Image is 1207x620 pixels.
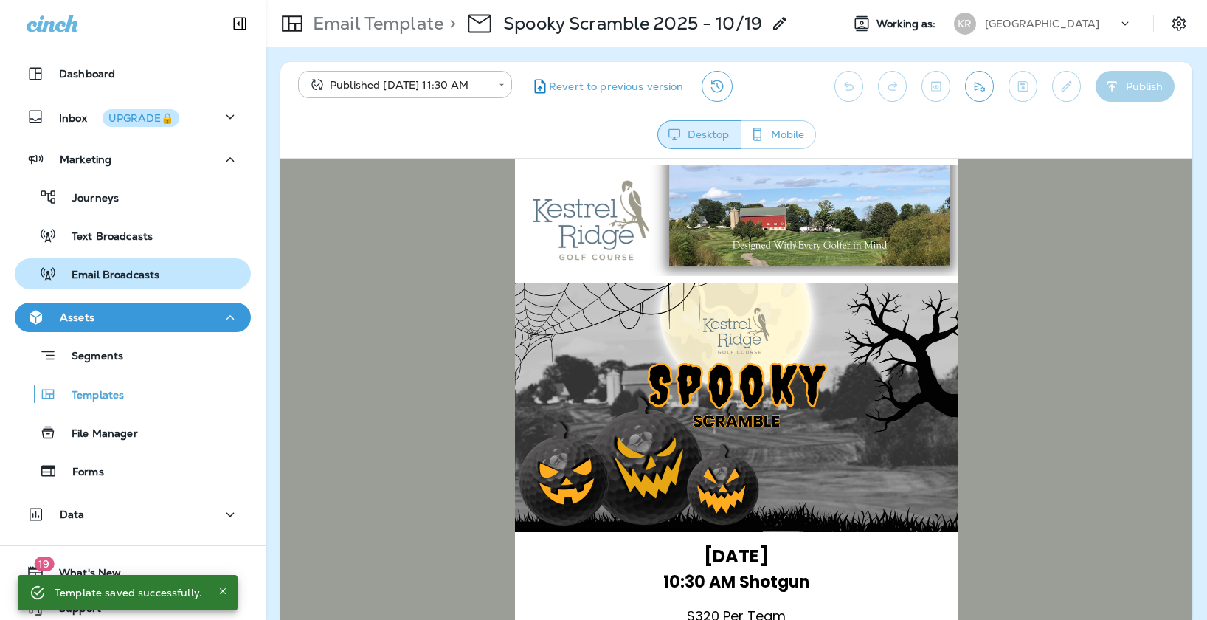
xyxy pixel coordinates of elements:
button: Data [15,500,251,529]
button: Journeys [15,182,251,213]
div: Template saved successfully. [55,579,202,606]
button: File Manager [15,417,251,448]
p: Data [60,509,85,520]
button: Revert to previous version [524,71,690,102]
div: UPGRADE🔒 [108,113,173,123]
button: Desktop [657,120,741,149]
button: Mobile [741,120,816,149]
img: Kestrel-Ridge--Spooky-Scramble---1019---blog.png [235,124,677,373]
p: Dashboard [59,68,115,80]
button: Forms [15,455,251,486]
button: Close [214,582,232,600]
p: > [443,13,456,35]
p: Marketing [60,154,111,165]
p: Segments [57,350,123,365]
p: Assets [60,311,94,323]
button: Settings [1166,10,1192,37]
span: $320 Per Team [407,448,505,466]
span: 10:30 AM Shotgun [383,412,529,435]
strong: [DATE] [423,385,488,410]
button: Templates [15,379,251,410]
button: Email Broadcasts [15,258,251,289]
button: Send test email [965,71,994,102]
span: 19 [34,557,54,571]
button: 19What's New [15,558,251,588]
img: Kestrel%20Ridge%20%20Email%20Header%202023.png [235,7,677,117]
button: Segments [15,340,251,371]
span: What's New [44,567,121,585]
div: Published [DATE] 11:30 AM [308,77,488,92]
button: Collapse Sidebar [219,9,260,38]
p: Spooky Scramble 2025 - 10/19 [503,13,762,35]
button: UPGRADE🔒 [103,109,179,127]
button: Assets [15,303,251,332]
button: Dashboard [15,59,251,89]
div: KR [954,13,976,35]
p: Forms [58,466,104,480]
p: Text Broadcasts [57,230,153,244]
p: [GEOGRAPHIC_DATA] [985,18,1099,30]
button: View Changelog [702,71,733,102]
span: Working as: [876,18,939,30]
p: Journeys [58,192,119,206]
p: Email Broadcasts [57,269,159,283]
span: Support [44,602,101,620]
p: Inbox [59,109,179,125]
p: File Manager [57,427,138,441]
button: InboxUPGRADE🔒 [15,102,251,131]
span: Revert to previous version [549,80,684,94]
button: Marketing [15,145,251,174]
p: Email Template [307,13,443,35]
button: Text Broadcasts [15,220,251,251]
p: Templates [57,389,124,403]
